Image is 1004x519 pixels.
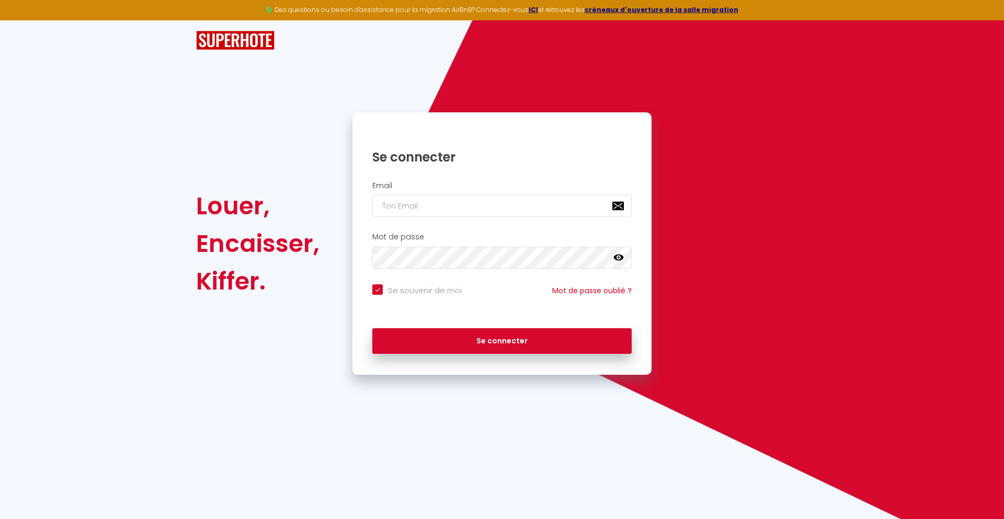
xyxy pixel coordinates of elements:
[372,233,632,241] h2: Mot de passe
[196,225,320,262] div: Encaisser,
[585,5,738,14] a: créneaux d'ouverture de la salle migration
[552,285,632,296] a: Mot de passe oublié ?
[529,5,538,14] a: ICI
[372,181,632,190] h2: Email
[196,262,320,300] div: Kiffer.
[372,195,632,217] input: Ton Email
[372,149,632,165] h1: Se connecter
[196,31,275,50] img: SuperHote logo
[196,187,320,225] div: Louer,
[372,328,632,354] button: Se connecter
